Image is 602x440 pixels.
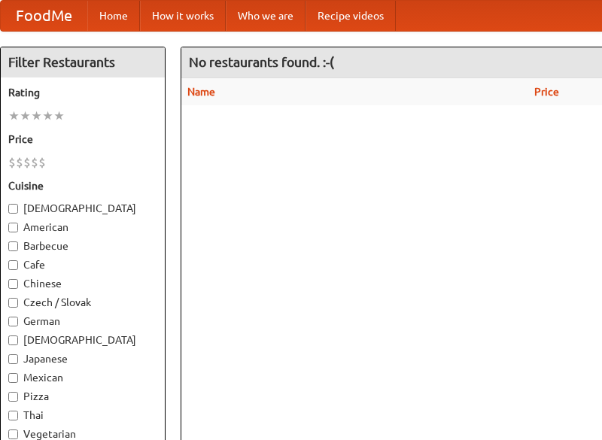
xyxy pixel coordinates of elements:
a: Home [87,1,140,31]
li: $ [31,154,38,171]
a: Who we are [226,1,306,31]
a: Name [187,86,215,98]
a: Recipe videos [306,1,396,31]
li: ★ [42,108,53,124]
label: Japanese [8,351,157,366]
li: ★ [20,108,31,124]
input: Cafe [8,260,18,270]
li: ★ [31,108,42,124]
label: Barbecue [8,238,157,253]
a: How it works [140,1,226,31]
label: [DEMOGRAPHIC_DATA] [8,201,157,216]
li: $ [38,154,46,171]
input: Barbecue [8,241,18,251]
input: [DEMOGRAPHIC_DATA] [8,204,18,214]
label: Pizza [8,389,157,404]
h5: Rating [8,85,157,100]
h5: Price [8,132,157,147]
input: Mexican [8,373,18,383]
label: Chinese [8,276,157,291]
label: Cafe [8,257,157,272]
ng-pluralize: No restaurants found. :-( [189,55,334,69]
li: ★ [53,108,65,124]
input: Japanese [8,354,18,364]
label: German [8,314,157,329]
label: Mexican [8,370,157,385]
input: Chinese [8,279,18,289]
label: American [8,220,157,235]
a: Price [534,86,559,98]
input: Czech / Slovak [8,298,18,308]
input: Vegetarian [8,429,18,439]
input: Pizza [8,392,18,402]
a: FoodMe [1,1,87,31]
input: German [8,317,18,326]
label: [DEMOGRAPHIC_DATA] [8,332,157,347]
li: ★ [8,108,20,124]
input: American [8,223,18,232]
li: $ [8,154,16,171]
input: [DEMOGRAPHIC_DATA] [8,335,18,345]
h4: Filter Restaurants [1,47,165,77]
h5: Cuisine [8,178,157,193]
input: Thai [8,411,18,420]
label: Thai [8,408,157,423]
li: $ [16,154,23,171]
label: Czech / Slovak [8,295,157,310]
li: $ [23,154,31,171]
